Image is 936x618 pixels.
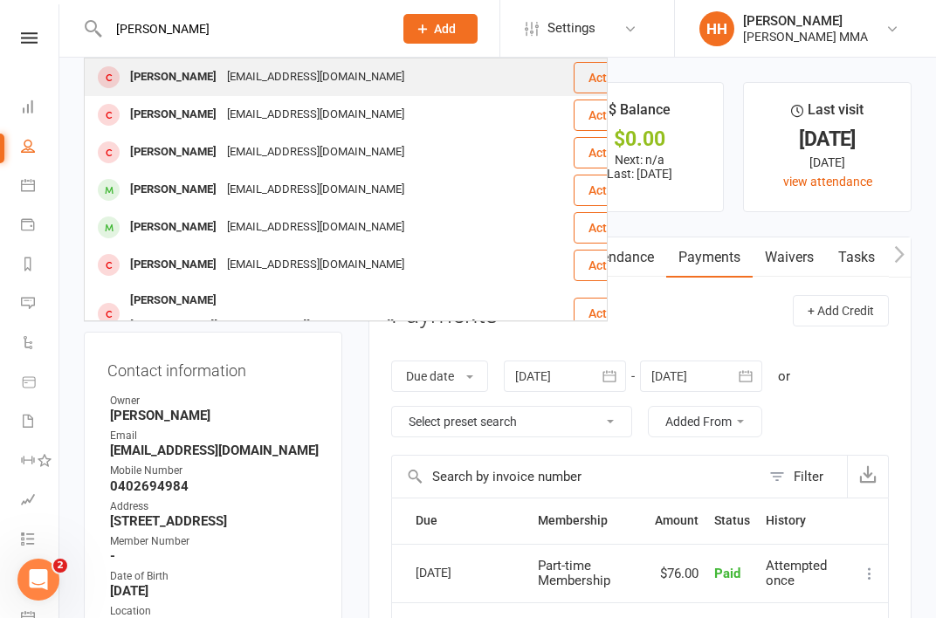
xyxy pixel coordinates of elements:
[222,215,409,240] div: [EMAIL_ADDRESS][DOMAIN_NAME]
[53,559,67,573] span: 2
[760,130,895,148] div: [DATE]
[125,140,222,165] div: [PERSON_NAME]
[648,406,762,437] button: Added From
[743,29,868,45] div: [PERSON_NAME] MMA
[573,130,708,148] div: $0.00
[391,302,498,329] h3: Payments
[699,11,734,46] div: HH
[573,153,708,181] p: Next: n/a Last: [DATE]
[434,22,456,36] span: Add
[110,428,319,444] div: Email
[793,295,889,326] button: + Add Credit
[125,313,480,339] div: [PERSON_NAME][EMAIL_ADDRESS][PERSON_NAME][DOMAIN_NAME]
[609,99,671,130] div: $ Balance
[110,443,319,458] strong: [EMAIL_ADDRESS][DOMAIN_NAME]
[743,13,868,29] div: [PERSON_NAME]
[778,366,790,387] div: or
[392,456,760,498] input: Search by invoice number
[714,566,740,581] span: Paid
[547,9,595,48] span: Settings
[574,100,660,131] button: Actions
[574,175,660,206] button: Actions
[408,498,530,543] th: Due
[125,215,222,240] div: [PERSON_NAME]
[574,250,660,281] button: Actions
[125,252,222,278] div: [PERSON_NAME]
[21,89,60,128] a: Dashboard
[125,177,222,203] div: [PERSON_NAME]
[753,237,826,278] a: Waivers
[17,559,59,601] iframe: Intercom live chat
[760,456,847,498] button: Filter
[110,498,319,515] div: Address
[530,498,647,543] th: Membership
[403,14,478,44] button: Add
[110,583,319,599] strong: [DATE]
[110,408,319,423] strong: [PERSON_NAME]
[103,17,381,41] input: Search...
[222,102,409,127] div: [EMAIL_ADDRESS][DOMAIN_NAME]
[110,478,319,494] strong: 0402694984
[21,207,60,246] a: Payments
[647,544,706,603] td: $76.00
[574,212,660,244] button: Actions
[21,128,60,168] a: People
[647,498,706,543] th: Amount
[391,360,488,392] button: Due date
[766,558,827,588] span: Attempted once
[110,393,319,409] div: Owner
[574,62,660,93] button: Actions
[538,558,610,588] span: Part-time Membership
[110,463,319,479] div: Mobile Number
[125,65,222,90] div: [PERSON_NAME]
[574,137,660,168] button: Actions
[21,168,60,207] a: Calendar
[107,355,319,380] h3: Contact information
[21,246,60,285] a: Reports
[125,102,222,127] div: [PERSON_NAME]
[791,99,864,130] div: Last visit
[110,548,319,564] strong: -
[110,513,319,529] strong: [STREET_ADDRESS]
[666,237,753,278] a: Payments
[110,533,319,550] div: Member Number
[826,237,887,278] a: Tasks
[416,559,496,586] div: [DATE]
[110,568,319,585] div: Date of Birth
[706,498,758,543] th: Status
[21,364,60,403] a: Product Sales
[222,140,409,165] div: [EMAIL_ADDRESS][DOMAIN_NAME]
[783,175,872,189] a: view attendance
[222,177,409,203] div: [EMAIL_ADDRESS][DOMAIN_NAME]
[21,482,60,521] a: Assessments
[222,252,409,278] div: [EMAIL_ADDRESS][DOMAIN_NAME]
[222,65,409,90] div: [EMAIL_ADDRESS][DOMAIN_NAME]
[794,466,823,487] div: Filter
[572,237,666,278] a: Attendance
[574,298,660,329] button: Actions
[125,288,222,313] div: [PERSON_NAME]
[758,498,851,543] th: History
[760,153,895,172] div: [DATE]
